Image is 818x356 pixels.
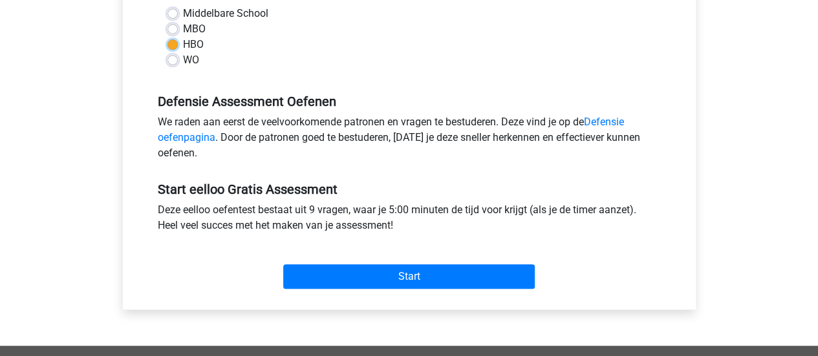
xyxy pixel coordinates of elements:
label: MBO [183,21,206,37]
h5: Start eelloo Gratis Assessment [158,182,661,197]
label: WO [183,52,199,68]
label: Middelbare School [183,6,268,21]
label: HBO [183,37,204,52]
div: Deze eelloo oefentest bestaat uit 9 vragen, waar je 5:00 minuten de tijd voor krijgt (als je de t... [148,202,671,238]
div: We raden aan eerst de veelvoorkomende patronen en vragen te bestuderen. Deze vind je op de . Door... [148,114,671,166]
input: Start [283,264,535,289]
h5: Defensie Assessment Oefenen [158,94,661,109]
